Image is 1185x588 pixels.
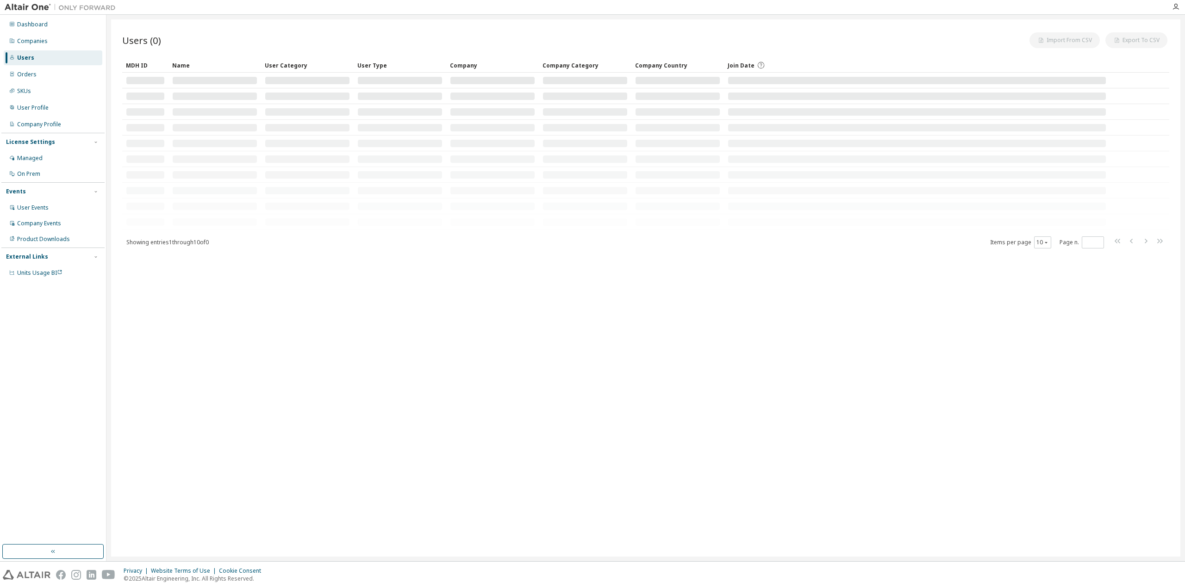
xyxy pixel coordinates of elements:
div: On Prem [17,170,40,178]
div: External Links [6,253,48,260]
div: Company [450,58,535,73]
div: Product Downloads [17,235,70,243]
p: © 2025 Altair Engineering, Inc. All Rights Reserved. [124,575,267,582]
button: Import From CSV [1029,32,1100,48]
div: Companies [17,37,48,45]
div: Company Events [17,220,61,227]
img: facebook.svg [56,570,66,580]
div: User Events [17,204,49,211]
button: 10 [1036,239,1049,246]
span: Page n. [1060,236,1104,248]
div: User Type [357,58,443,73]
div: Cookie Consent [219,567,267,575]
div: Company Profile [17,121,61,128]
div: User Category [265,58,350,73]
div: License Settings [6,138,55,146]
div: Events [6,188,26,195]
span: Showing entries 1 through 10 of 0 [126,238,209,246]
div: Users [17,54,34,62]
span: Units Usage BI [17,269,62,277]
div: MDH ID [126,58,165,73]
img: Altair One [5,3,120,12]
span: Users (0) [122,34,161,47]
div: Name [172,58,257,73]
img: youtube.svg [102,570,115,580]
div: Managed [17,155,43,162]
span: Join Date [728,62,755,69]
button: Export To CSV [1105,32,1167,48]
div: Company Country [635,58,720,73]
div: Company Category [543,58,628,73]
span: Items per page [990,236,1051,248]
svg: Date when the user was first added or directly signed up. If the user was deleted and later re-ad... [757,61,765,69]
div: SKUs [17,87,31,95]
div: Privacy [124,567,151,575]
img: instagram.svg [71,570,81,580]
div: Orders [17,71,37,78]
img: linkedin.svg [87,570,96,580]
div: Website Terms of Use [151,567,219,575]
div: User Profile [17,104,49,111]
div: Dashboard [17,21,48,28]
img: altair_logo.svg [3,570,50,580]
